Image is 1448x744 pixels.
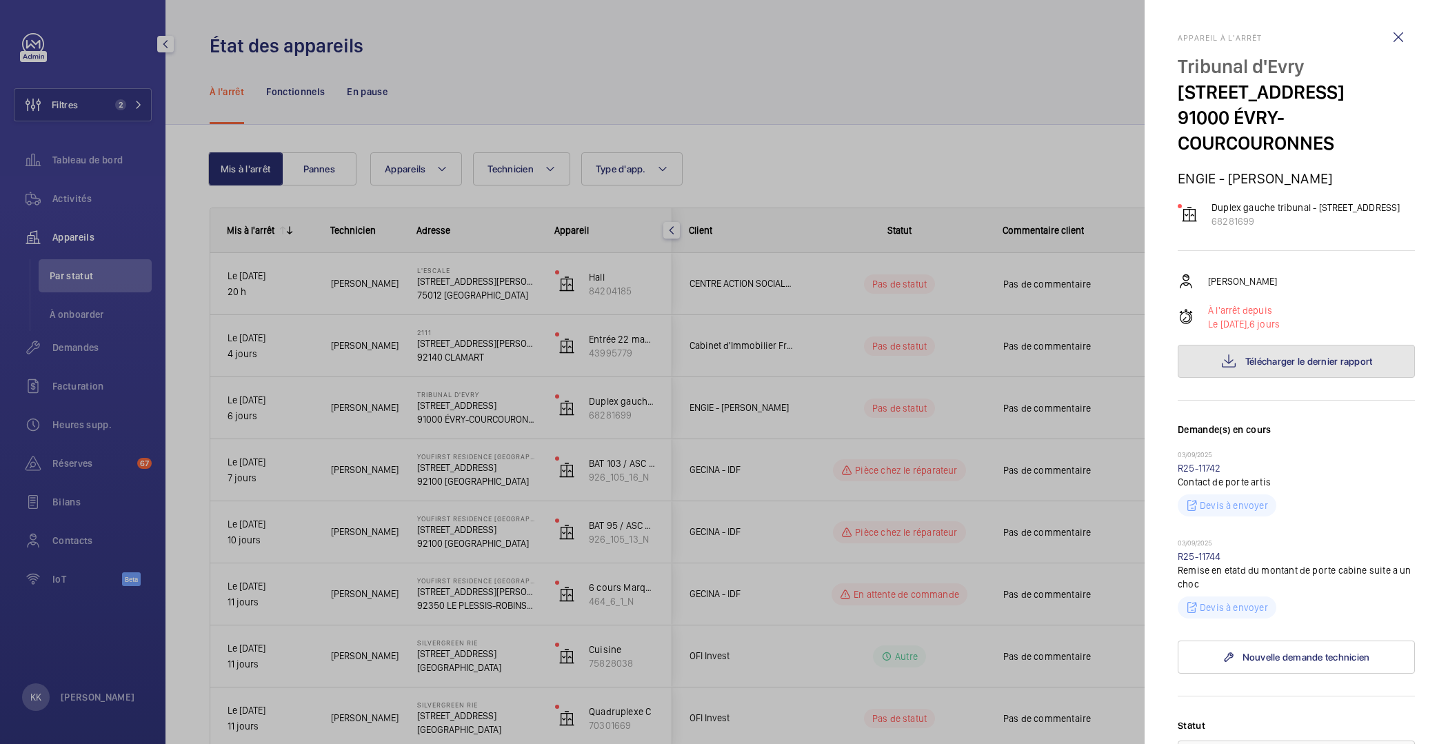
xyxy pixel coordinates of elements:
[1208,317,1280,331] p: 6 jours
[1178,563,1415,591] p: Remise en etatd du montant de porte cabine suite a un choc
[1178,33,1415,43] h2: Appareil à l'arrêt
[1178,79,1415,105] p: [STREET_ADDRESS]
[1178,423,1415,450] h3: Demande(s) en cours
[1211,214,1400,228] p: 68281699
[1178,475,1415,489] p: Contact de porte artis
[1200,499,1268,512] p: Devis à envoyer
[1181,206,1198,223] img: elevator.svg
[1211,201,1400,214] p: Duplex gauche tribunal - [STREET_ADDRESS]
[1178,345,1415,378] button: Télécharger le dernier rapport
[1178,539,1415,550] p: 03/09/2025
[1178,641,1415,674] a: Nouvelle demande technicien
[1208,319,1249,330] span: Le [DATE],
[1178,450,1415,461] p: 03/09/2025
[1178,551,1221,562] a: R25-11744
[1178,170,1415,187] p: ENGIE - [PERSON_NAME]
[1178,463,1221,474] a: R25-11742
[1245,356,1373,367] span: Télécharger le dernier rapport
[1178,105,1415,156] p: 91000 ÉVRY-COURCOURONNES
[1208,274,1277,288] p: [PERSON_NAME]
[1208,303,1280,317] p: À l'arrêt depuis
[1178,54,1415,79] p: Tribunal d'Evry
[1200,601,1268,614] p: Devis à envoyer
[1178,718,1415,732] label: Statut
